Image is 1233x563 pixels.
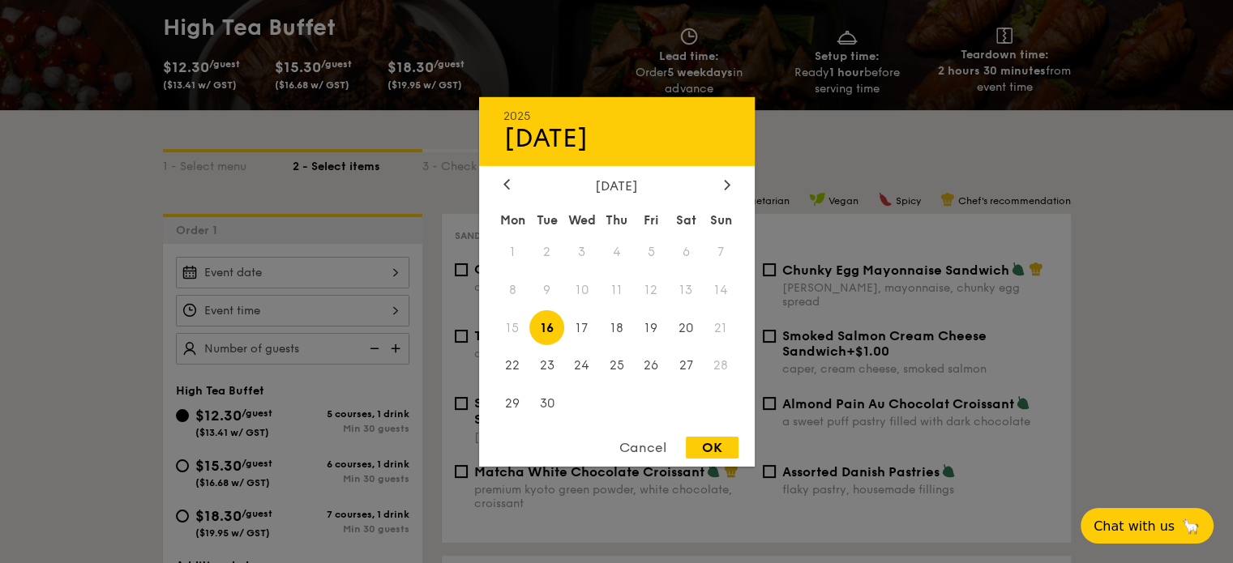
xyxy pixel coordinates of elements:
span: 10 [564,272,599,307]
button: Chat with us🦙 [1081,508,1214,544]
span: 7 [704,234,739,269]
div: Sat [669,205,704,234]
div: [DATE] [503,122,730,153]
span: 9 [529,272,564,307]
div: [DATE] [503,177,730,193]
span: 29 [495,386,530,421]
span: 11 [599,272,634,307]
span: 25 [599,348,634,383]
span: 17 [564,310,599,345]
div: Mon [495,205,530,234]
span: 14 [704,272,739,307]
span: 27 [669,348,704,383]
span: 6 [669,234,704,269]
div: OK [686,437,739,459]
span: 1 [495,234,530,269]
span: 22 [495,348,530,383]
div: Sun [704,205,739,234]
span: 3 [564,234,599,269]
span: 16 [529,310,564,345]
span: 18 [599,310,634,345]
span: 12 [634,272,669,307]
span: 8 [495,272,530,307]
span: 5 [634,234,669,269]
div: Thu [599,205,634,234]
span: 🦙 [1181,517,1201,535]
span: 19 [634,310,669,345]
div: Wed [564,205,599,234]
div: Tue [529,205,564,234]
div: 2025 [503,109,730,122]
span: Chat with us [1094,518,1175,534]
span: 15 [495,310,530,345]
span: 23 [529,348,564,383]
span: 21 [704,310,739,345]
span: 20 [669,310,704,345]
span: 24 [564,348,599,383]
div: Cancel [603,437,683,459]
span: 28 [704,348,739,383]
span: 4 [599,234,634,269]
span: 13 [669,272,704,307]
span: 2 [529,234,564,269]
span: 30 [529,386,564,421]
span: 26 [634,348,669,383]
div: Fri [634,205,669,234]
